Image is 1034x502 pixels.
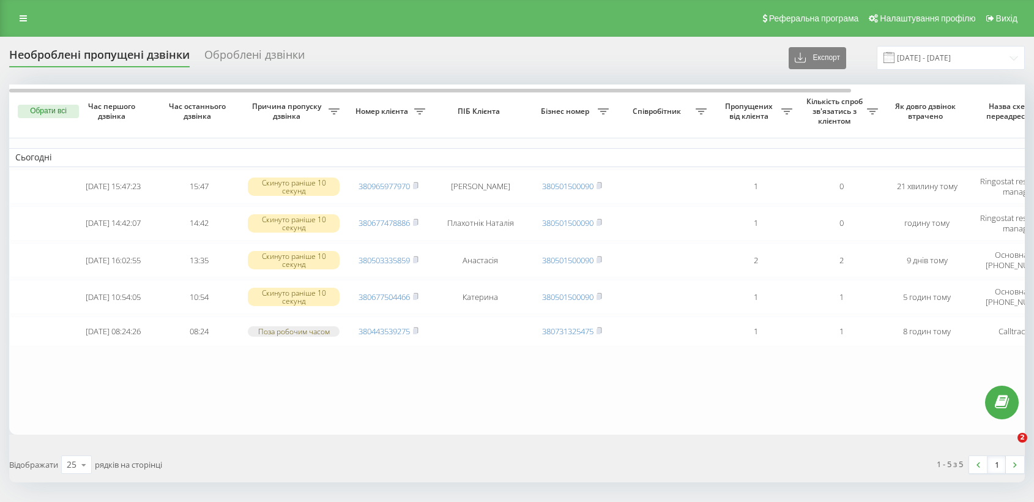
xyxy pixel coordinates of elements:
span: Номер клієнта [352,107,414,116]
a: 380965977970 [359,181,410,192]
td: 9 днів тому [884,243,970,277]
td: [DATE] 08:24:26 [70,317,156,347]
td: Плахотнік Наталія [431,206,529,241]
a: 1 [988,456,1006,473]
td: [DATE] 16:02:55 [70,243,156,277]
button: Експорт [789,47,846,69]
td: 1 [713,206,798,241]
span: Налаштування профілю [880,13,975,23]
td: 1 [713,280,798,314]
td: 13:35 [156,243,242,277]
a: 380677478886 [359,217,410,228]
a: 380501500090 [542,291,593,302]
span: ПІБ Клієнта [442,107,519,116]
td: 21 хвилину тому [884,170,970,204]
td: [DATE] 15:47:23 [70,170,156,204]
a: 380731325475 [542,326,593,337]
span: Бізнес номер [535,107,598,116]
div: Скинуто раніше 10 секунд [248,251,340,269]
td: 10:54 [156,280,242,314]
span: рядків на сторінці [95,459,162,470]
td: 1 [798,280,884,314]
a: 380677504466 [359,291,410,302]
td: [DATE] 14:42:07 [70,206,156,241]
td: 1 [798,317,884,347]
a: 380503335859 [359,255,410,266]
span: Час першого дзвінка [80,102,146,121]
div: Скинуто раніше 10 секунд [248,214,340,233]
a: 380501500090 [542,255,593,266]
span: Реферальна програма [769,13,859,23]
td: 0 [798,206,884,241]
div: Необроблені пропущені дзвінки [9,48,190,67]
td: годину тому [884,206,970,241]
span: Відображати [9,459,58,470]
iframe: Intercom live chat [992,433,1022,462]
span: Вихід [996,13,1017,23]
a: 380501500090 [542,217,593,228]
div: 25 [67,459,76,471]
td: 8 годин тому [884,317,970,347]
td: 1 [713,317,798,347]
div: Скинуто раніше 10 секунд [248,178,340,196]
td: Анастасія [431,243,529,277]
span: Як довго дзвінок втрачено [894,102,960,121]
div: Оброблені дзвінки [204,48,305,67]
td: 2 [798,243,884,277]
td: 15:47 [156,170,242,204]
span: Час останнього дзвінка [166,102,232,121]
td: [PERSON_NAME] [431,170,529,204]
a: 380443539275 [359,326,410,337]
td: 2 [713,243,798,277]
td: Катерина [431,280,529,314]
a: 380501500090 [542,181,593,192]
td: 14:42 [156,206,242,241]
td: 5 годин тому [884,280,970,314]
td: 1 [713,170,798,204]
td: 08:24 [156,317,242,347]
span: 2 [1017,433,1027,443]
button: Обрати всі [18,105,79,118]
div: Поза робочим часом [248,326,340,337]
div: Скинуто раніше 10 секунд [248,288,340,306]
td: 0 [798,170,884,204]
span: Причина пропуску дзвінка [248,102,329,121]
td: [DATE] 10:54:05 [70,280,156,314]
span: Пропущених від клієнта [719,102,781,121]
div: 1 - 5 з 5 [937,458,963,470]
span: Співробітник [621,107,696,116]
span: Кількість спроб зв'язатись з клієнтом [805,97,867,125]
